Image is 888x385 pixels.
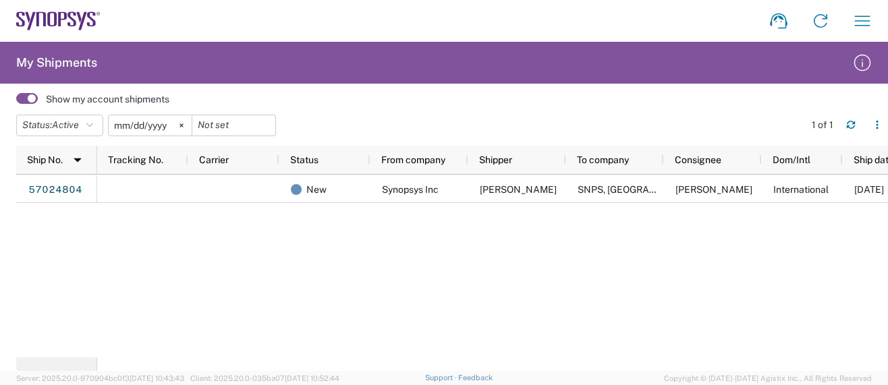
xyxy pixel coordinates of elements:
[28,179,83,200] a: 57024804
[812,119,835,131] div: 1 of 1
[578,184,776,195] span: SNPS, Portugal Unipessoal, Lda.
[16,374,184,382] span: Server: 2025.20.0-970904bc0f3
[190,374,339,382] span: Client: 2025.20.0-035ba07
[290,154,318,165] span: Status
[675,184,752,195] span: Jorge Esteves
[192,115,275,136] input: Not set
[109,115,192,136] input: Not set
[773,184,829,195] span: International
[16,55,97,71] h2: My Shipments
[381,154,445,165] span: From company
[285,374,339,382] span: [DATE] 10:52:44
[108,154,163,165] span: Tracking No.
[479,154,512,165] span: Shipper
[675,154,721,165] span: Consignee
[382,184,439,195] span: Synopsys Inc
[480,184,557,195] span: Sarah Wing
[199,154,229,165] span: Carrier
[458,374,493,382] a: Feedback
[664,372,872,384] span: Copyright © [DATE]-[DATE] Agistix Inc., All Rights Reserved
[773,154,810,165] span: Dom/Intl
[130,374,184,382] span: [DATE] 10:43:43
[27,154,63,165] span: Ship No.
[67,149,88,171] img: arrow-dropdown.svg
[577,154,629,165] span: To company
[46,93,169,105] label: Show my account shipments
[52,119,79,130] span: Active
[854,184,884,195] span: 10/03/2025
[16,115,103,136] button: Status:Active
[425,374,459,382] a: Support
[306,175,327,204] span: New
